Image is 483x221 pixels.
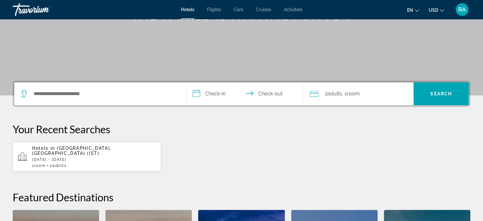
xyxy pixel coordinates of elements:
[32,163,45,168] span: 1
[284,7,302,12] a: Activities
[429,5,444,15] button: Change currency
[429,8,438,13] span: USD
[256,7,271,12] a: Cruises
[454,3,470,16] button: User Menu
[458,6,466,13] span: RA
[52,163,66,168] span: Adults
[207,7,221,12] a: Flights
[13,142,161,172] button: Hotels in [GEOGRAPHIC_DATA], [GEOGRAPHIC_DATA] (IST)[DATE] - [DATE]1Room2Adults
[50,163,66,168] span: 2
[14,82,469,105] div: Search widget
[325,89,342,98] span: 2
[13,1,76,18] a: Travorium
[13,191,470,204] h2: Featured Destinations
[13,123,470,135] p: Your Recent Searches
[181,7,194,12] a: Hotels
[32,146,55,151] span: Hotels in
[413,82,469,105] button: Search
[430,91,452,96] span: Search
[327,91,342,97] span: Adults
[346,91,359,97] span: Room
[33,89,177,99] input: Search hotel destination
[234,7,243,12] a: Cars
[303,82,413,105] button: Travelers: 2 adults, 0 children
[342,89,359,98] span: , 1
[186,82,303,105] button: Select check in and out date
[32,157,156,162] p: [DATE] - [DATE]
[407,5,419,15] button: Change language
[34,163,46,168] span: Room
[407,8,413,13] span: en
[32,146,111,156] span: [GEOGRAPHIC_DATA], [GEOGRAPHIC_DATA] (IST)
